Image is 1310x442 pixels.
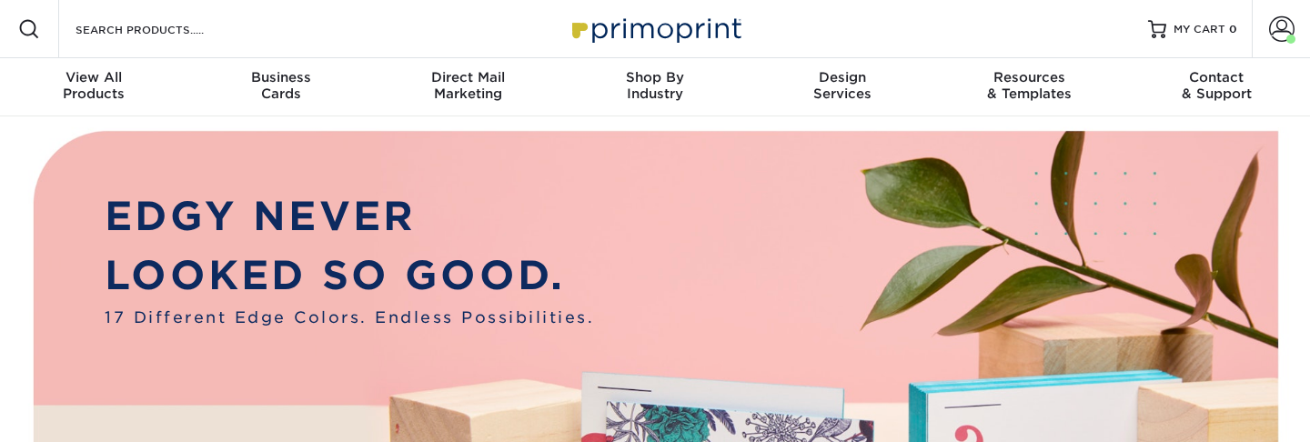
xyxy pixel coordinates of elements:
[936,69,1124,102] div: & Templates
[1123,69,1310,102] div: & Support
[749,69,936,85] span: Design
[187,69,375,102] div: Cards
[749,69,936,102] div: Services
[1229,23,1237,35] span: 0
[561,69,749,85] span: Shop By
[105,306,594,329] span: 17 Different Edge Colors. Endless Possibilities.
[561,69,749,102] div: Industry
[105,187,594,246] p: EDGY NEVER
[374,69,561,102] div: Marketing
[1174,22,1225,37] span: MY CART
[561,58,749,116] a: Shop ByIndustry
[749,58,936,116] a: DesignServices
[1123,69,1310,85] span: Contact
[1123,58,1310,116] a: Contact& Support
[936,58,1124,116] a: Resources& Templates
[187,69,375,85] span: Business
[74,18,251,40] input: SEARCH PRODUCTS.....
[564,9,746,48] img: Primoprint
[936,69,1124,85] span: Resources
[187,58,375,116] a: BusinessCards
[374,58,561,116] a: Direct MailMarketing
[105,246,594,306] p: LOOKED SO GOOD.
[374,69,561,85] span: Direct Mail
